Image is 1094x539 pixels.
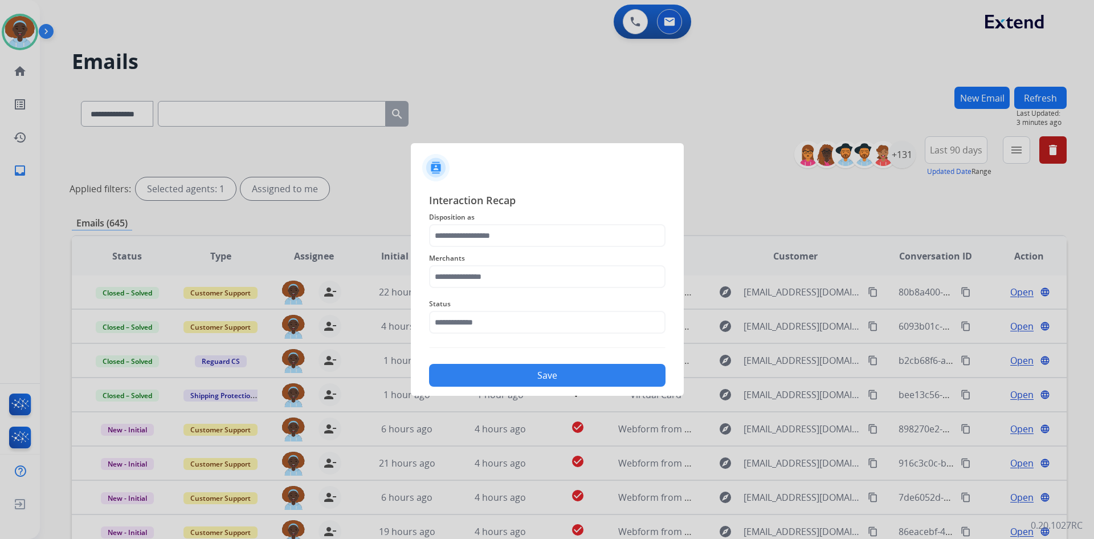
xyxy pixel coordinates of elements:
[429,347,666,348] img: contact-recap-line.svg
[429,297,666,311] span: Status
[422,154,450,181] img: contactIcon
[429,192,666,210] span: Interaction Recap
[1031,518,1083,532] p: 0.20.1027RC
[429,252,666,265] span: Merchants
[429,210,666,224] span: Disposition as
[429,364,666,387] button: Save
